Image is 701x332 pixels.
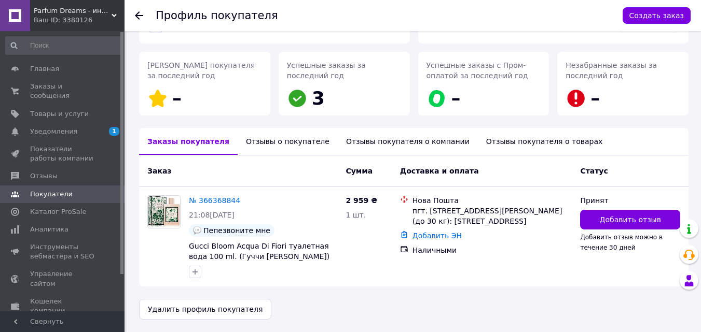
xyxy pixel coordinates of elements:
[346,211,366,219] span: 1 шт.
[147,195,181,228] a: Фото товару
[139,128,238,155] div: Заказы покупателя
[193,226,201,235] img: :speech_balloon:
[147,61,255,80] span: [PERSON_NAME] покупателя за последний год
[30,82,96,100] span: Заказы и сообщения
[189,211,235,219] span: 21:08[DATE]
[413,232,462,240] a: Добавить ЭН
[139,299,271,320] button: Удалить профиль покупателя
[427,61,528,80] span: Успешные заказы с Пром-оплатой за последний год
[148,196,180,228] img: Фото товару
[30,190,73,199] span: Покупатели
[30,64,59,74] span: Главная
[580,210,680,229] button: Добавить отзыв
[478,128,611,155] div: Отзывы покупателя о товарах
[580,195,680,206] div: Принят
[172,88,182,109] span: –
[312,88,325,109] span: 3
[623,7,691,24] button: Создать заказ
[34,16,125,25] div: Ваш ID: 3380126
[413,195,572,206] div: Нова Пошта
[30,207,86,216] span: Каталог ProSale
[30,242,96,261] span: Инструменты вебмастера и SEO
[413,245,572,255] div: Наличными
[30,127,77,136] span: Уведомления
[400,167,479,175] span: Доставка и оплата
[30,297,96,315] span: Кошелек компании
[203,226,270,235] span: Пепезвоните мне
[30,269,96,288] span: Управление сайтом
[156,9,278,22] h1: Профиль покупателя
[30,145,96,163] span: Показатели работы компании
[338,128,478,155] div: Отзывы покупателя о компании
[238,128,338,155] div: Отзывы о покупателе
[566,61,657,80] span: Незабранные заказы за последний год
[5,36,122,55] input: Поиск
[451,88,461,109] span: –
[590,88,600,109] span: –
[34,6,112,16] span: Parfum Dreams - интернет-магазин элитной парфюмерии
[580,167,608,175] span: Статус
[580,234,663,251] span: Добавить отзыв можно в течение 30 дней
[413,206,572,226] div: пгт. [STREET_ADDRESS][PERSON_NAME] (до 30 кг): [STREET_ADDRESS]
[189,196,240,205] a: № 366368844
[600,214,661,225] span: Добавить отзыв
[189,242,329,261] a: Gucci Bloom Acqua Di Fiori туалетная вода 100 ml. (Гуччи [PERSON_NAME])
[30,109,89,119] span: Товары и услуги
[287,61,366,80] span: Успешные заказы за последний год
[30,225,68,234] span: Аналитика
[147,167,171,175] span: Заказ
[135,10,143,21] div: Вернуться назад
[30,171,58,181] span: Отзывы
[346,167,373,175] span: Сумма
[346,196,377,205] span: 2 959 ₴
[109,127,119,136] span: 1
